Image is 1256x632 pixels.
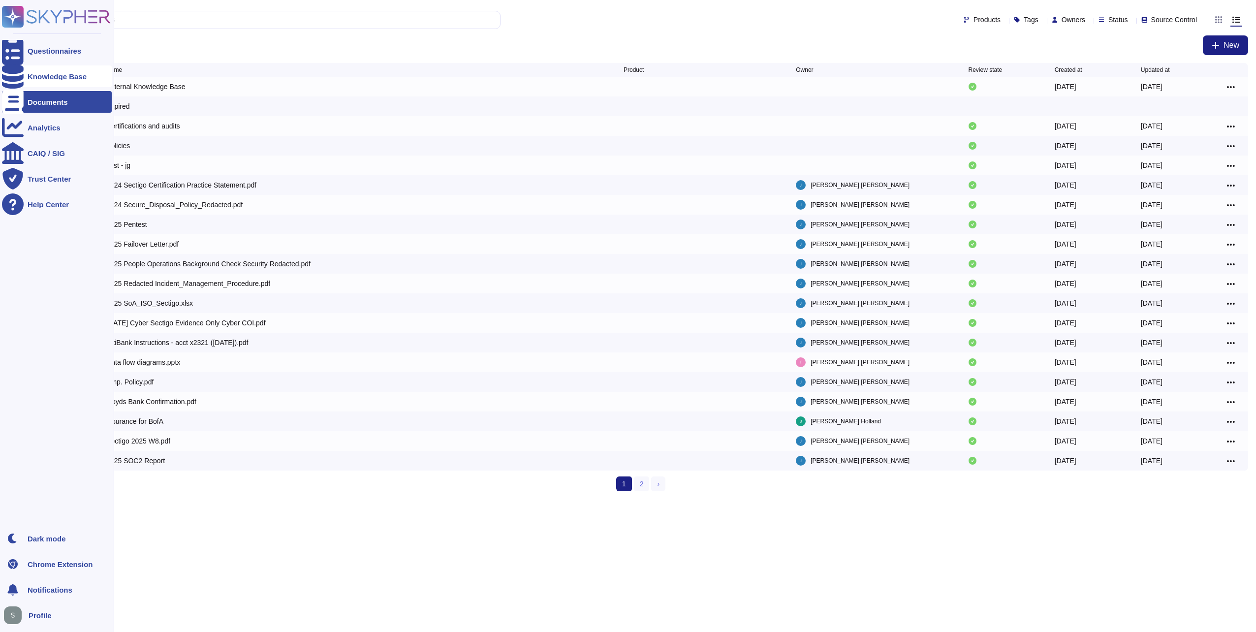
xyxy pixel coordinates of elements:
img: user [796,200,806,210]
div: Data flow diagrams.pptx [106,357,180,367]
span: [PERSON_NAME] [PERSON_NAME] [811,377,910,387]
div: [DATE] Cyber Sectigo Evidence Only Cyber COI.pdf [106,318,265,328]
div: [DATE] [1055,397,1076,407]
span: Name [106,67,122,73]
span: 1 [616,476,632,491]
span: Source Control [1151,16,1197,23]
div: 2025 Failover Letter.pdf [106,239,179,249]
div: [DATE] [1141,160,1162,170]
span: [PERSON_NAME] [PERSON_NAME] [811,298,910,308]
span: [PERSON_NAME] [PERSON_NAME] [811,436,910,446]
div: 2025 SOC2 Report [106,456,165,466]
span: [PERSON_NAME] [PERSON_NAME] [811,456,910,466]
div: 2025 SoA_ISO_Sectigo.xlsx [106,298,193,308]
div: Help Center [28,201,69,208]
a: Trust Center [2,168,112,190]
div: Documents [28,98,68,106]
span: › [657,480,659,488]
div: 2024 Secure_Disposal_Policy_Redacted.pdf [106,200,243,210]
div: Emp. Policy.pdf [106,377,154,387]
div: [DATE] [1141,298,1162,308]
div: [DATE] [1055,141,1076,151]
a: Documents [2,91,112,113]
span: [PERSON_NAME] [PERSON_NAME] [811,279,910,288]
span: Review state [969,67,1003,73]
a: 2 [634,476,650,491]
div: 2024 Sectigo Certification Practice Statement.pdf [106,180,256,190]
div: Certifications and audits [106,121,180,131]
img: user [796,318,806,328]
span: New [1224,41,1239,49]
div: [DATE] [1141,121,1162,131]
img: user [796,239,806,249]
div: [DATE] [1055,160,1076,170]
div: [DATE] [1141,318,1162,328]
span: Updated at [1141,67,1170,73]
div: Test - jg [106,160,130,170]
div: [DATE] [1055,82,1076,92]
div: [DATE] [1141,416,1162,426]
span: Created at [1055,67,1082,73]
div: Sectigo 2025 W8.pdf [106,436,170,446]
div: [DATE] [1055,239,1076,249]
a: Knowledge Base [2,65,112,87]
div: [DATE] [1055,279,1076,288]
div: Lloyds Bank Confirmation.pdf [106,397,196,407]
div: [DATE] [1141,377,1162,387]
span: [PERSON_NAME] [PERSON_NAME] [811,200,910,210]
div: Questionnaires [28,47,81,55]
a: Questionnaires [2,40,112,62]
div: 2025 Pentest [106,220,147,229]
img: user [796,436,806,446]
div: [DATE] [1055,200,1076,210]
div: [DATE] [1055,121,1076,131]
div: [DATE] [1141,397,1162,407]
div: [DATE] [1141,200,1162,210]
div: Chrome Extension [28,561,93,568]
div: 2025 Redacted Incident_Management_Procedure.pdf [106,279,270,288]
div: Analytics [28,124,61,131]
span: Product [624,67,644,73]
img: user [796,397,806,407]
span: [PERSON_NAME] [PERSON_NAME] [811,180,910,190]
div: [DATE] [1055,456,1076,466]
div: [DATE] [1055,259,1076,269]
span: [PERSON_NAME] [PERSON_NAME] [811,397,910,407]
div: Dark mode [28,535,66,542]
span: [PERSON_NAME] [PERSON_NAME] [811,220,910,229]
div: 2025 People Operations Background Check Security Redacted.pdf [106,259,311,269]
span: Tags [1024,16,1038,23]
span: [PERSON_NAME] [PERSON_NAME] [811,239,910,249]
span: [PERSON_NAME] [PERSON_NAME] [811,259,910,269]
div: [DATE] [1141,436,1162,446]
div: [DATE] [1055,357,1076,367]
div: [DATE] [1055,318,1076,328]
span: Profile [29,612,52,619]
span: [PERSON_NAME] [PERSON_NAME] [811,318,910,328]
div: [DATE] [1141,259,1162,269]
div: Trust Center [28,175,71,183]
img: user [796,377,806,387]
div: [DATE] [1055,436,1076,446]
div: [DATE] [1141,82,1162,92]
div: [DATE] [1055,298,1076,308]
div: [DATE] [1141,180,1162,190]
div: Policies [106,141,130,151]
div: Expired [106,101,129,111]
div: [DATE] [1141,141,1162,151]
div: [DATE] [1141,239,1162,249]
img: user [4,606,22,624]
span: Products [973,16,1001,23]
img: user [796,456,806,466]
div: [DATE] [1141,357,1162,367]
div: [DATE] [1055,220,1076,229]
img: user [796,279,806,288]
span: [PERSON_NAME] Holland [811,416,881,426]
div: [DATE] [1055,180,1076,190]
img: user [796,338,806,348]
div: [DATE] [1055,338,1076,348]
span: Notifications [28,586,72,594]
div: Knowledge Base [28,73,87,80]
button: user [2,604,29,626]
div: CAIQ / SIG [28,150,65,157]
